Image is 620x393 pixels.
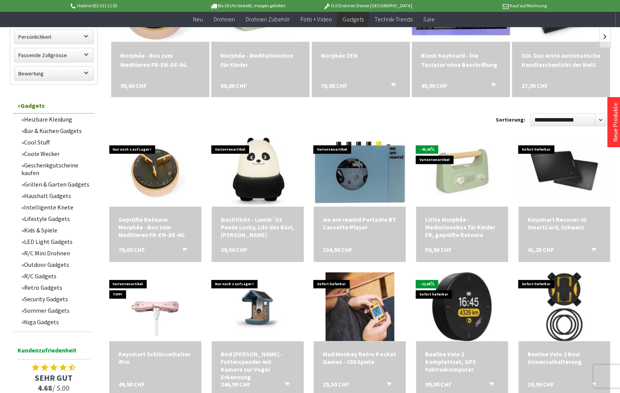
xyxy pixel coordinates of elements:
[220,51,300,69] div: Morphée - Meditationsbox für Kinder
[321,51,401,60] div: Morphée ZEN
[118,350,192,365] div: Keysmart Schlüsselhalter iPro
[18,247,94,259] a: R/C Mini Drohnen
[342,15,363,23] span: Gadgets
[120,81,147,90] span: 99,00 CHF
[18,190,94,201] a: Haushalt Gadgets
[18,282,94,293] a: Retro Gadgets
[427,272,496,341] img: Beeline Velo 2 Komplettset, GPS Fahrradcomputer
[425,350,499,373] a: Beeline Velo 2 Komplettset, GPS Fahrradcomputer 99,00 CHF In den Warenkorb
[382,81,400,91] button: In den Warenkorb
[611,103,619,142] a: Neue Produkte
[18,148,94,159] a: Coole Wecker
[18,236,94,247] a: LED Light Gadgets
[118,216,192,239] div: Geprüfte Retoure: Morphée - Box zum Meditieren FR-EN-DE-NL
[528,246,554,253] span: 41,25 CHF
[496,114,525,126] label: Sortierung:
[275,380,294,390] button: In den Warenkorb
[482,81,500,91] button: In den Warenkorb
[15,67,93,80] label: Bewertung
[582,246,600,256] button: In den Warenkorb
[418,11,440,27] a: Sale
[369,11,418,27] a: Technik-Trends
[521,51,601,69] div: SOI. Das erste automatische Handtaschenlicht der Welt.
[246,15,290,23] span: Drohnen Zubehör
[173,246,191,256] button: In den Warenkorb
[220,51,300,69] a: Morphée - Meditationsbox für Kinder 99,00 CHF
[221,380,250,388] span: 246,90 CHF
[120,51,200,69] div: Morphée - Box zum Meditieren FR-EN-DE-NL
[240,11,295,27] a: Drohnen Zubehör
[528,350,601,365] div: Beeline Velo 2 Navi Universalhalterung
[220,81,247,90] span: 99,00 CHF
[421,51,501,69] div: Blank Keyboard - Die Tastatur ohne Beschriftung
[118,216,192,239] a: Geprüfte Retoure: Morphée - Box zum Meditieren FR-EN-DE-NL 79,00 CHF In den Warenkorb
[480,380,498,390] button: In den Warenkorb
[374,15,412,23] span: Technik-Trends
[308,1,427,10] p: DJI Drohnen Dealer [GEOGRAPHIC_DATA]
[528,216,601,231] a: Keysmart Recover-ID SmartCard, Schwarz 41,25 CHF In den Warenkorb
[14,383,94,393] span: / 5.00
[314,141,406,203] img: we are rewind Portable BT Cassette Player
[377,380,396,390] button: In den Warenkorb
[421,81,447,90] span: 49,90 CHF
[521,81,547,90] span: 27,90 CHF
[189,1,308,10] p: Bis 16 Uhr bestellt, morgen geliefert.
[425,350,499,373] div: Beeline Velo 2 Komplettset, GPS Fahrradcomputer
[18,114,94,125] a: Heizbare Kleidung
[421,51,501,69] a: Blank Keyboard - Die Tastatur ohne Beschriftung 49,90 CHF In den Warenkorb
[208,11,240,27] a: Drohnen
[18,270,94,282] a: R/C Gadgets
[528,216,601,231] div: Keysmart Recover-ID SmartCard, Schwarz
[425,216,499,239] a: Little Morphée - Mediationsbox für Kinder FR, geprüfte Retoure 59,90 CHF
[337,11,369,27] a: Gadgets
[521,51,601,69] a: SOI. Das erste automatische Handtaschenlicht der Welt. 27,90 CHF
[109,278,201,336] img: Keysmart Schlüsselhalter iPro
[18,159,94,179] a: Geschenkgutscheine kaufen
[15,30,93,44] label: Persönlichkeit
[18,125,94,136] a: Bar & Küchen Gadgets
[530,272,599,341] img: Beeline Velo 2 Navi Universalhalterung
[118,246,145,253] span: 79,00 CHF
[18,305,94,316] a: Sommer Gadgets
[18,213,94,224] a: Lifestyle Gadgets
[18,136,94,148] a: Cool Stuff
[121,138,189,206] img: Geprüfte Retoure: Morphée - Box zum Meditieren FR-EN-DE-NL
[427,1,547,10] p: Kauf auf Rechnung
[425,380,452,388] span: 99,00 CHF
[325,272,394,341] img: Mad Monkey Retro Pocket Games - 156 Spiele
[214,15,235,23] span: Drohnen
[38,383,52,393] span: 4.68
[518,138,610,206] img: Keysmart Recover-ID SmartCard, Schwarz
[295,11,337,27] a: Foto + Video
[18,316,94,328] a: Yoga Gadgets
[425,246,452,253] span: 59,90 CHF
[323,380,349,388] span: 23,50 CHF
[323,216,397,231] a: we are rewind Portable BT Cassette Player 134,90 CHF
[14,98,94,114] a: Gadgets
[221,350,295,381] div: Bird [PERSON_NAME] - Futterspender mit Kamera zur Vogel Erkennung
[321,81,347,90] span: 79,90 CHF
[14,372,94,383] span: SEHR GUT
[193,15,203,23] span: Neu
[188,11,208,27] a: Neu
[221,216,295,239] div: Nachtlicht - Lumin´Us Panda Lucky, Lilo das Büsi, [PERSON_NAME]
[18,179,94,190] a: Grillen & Garten Gadgets
[18,259,94,270] a: Outdoor Gadgets
[118,380,145,388] span: 49,90 CHF
[221,216,295,239] a: Nachtlicht - Lumin´Us Panda Lucky, Lilo das Büsi, [PERSON_NAME] 29,50 CHF
[323,350,397,365] a: Mad Monkey Retro Pocket Games - 156 Spiele 23,50 CHF In den Warenkorb
[425,216,499,239] div: Little Morphée - Mediationsbox für Kinder FR, geprüfte Retoure
[323,246,352,253] span: 134,90 CHF
[528,380,554,388] span: 19,90 CHF
[18,224,94,236] a: Kids & Spiele
[321,51,401,60] a: Morphée ZEN 79,90 CHF In den Warenkorb
[423,15,434,23] span: Sale
[18,201,94,213] a: Intelligente Knete
[301,15,332,23] span: Foto + Video
[120,51,200,69] a: Morphée - Box zum Meditieren FR-EN-DE-NL 99,00 CHF
[18,293,94,305] a: Security Gadgets
[226,138,290,206] img: Nachtlicht - Lumin´Us Panda Lucky, Lilo das Büsi, Basil der Hase
[323,350,397,365] div: Mad Monkey Retro Pocket Games - 156 Spiele
[582,380,600,390] button: In den Warenkorb
[69,1,188,10] p: Hotline 032 511 11 03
